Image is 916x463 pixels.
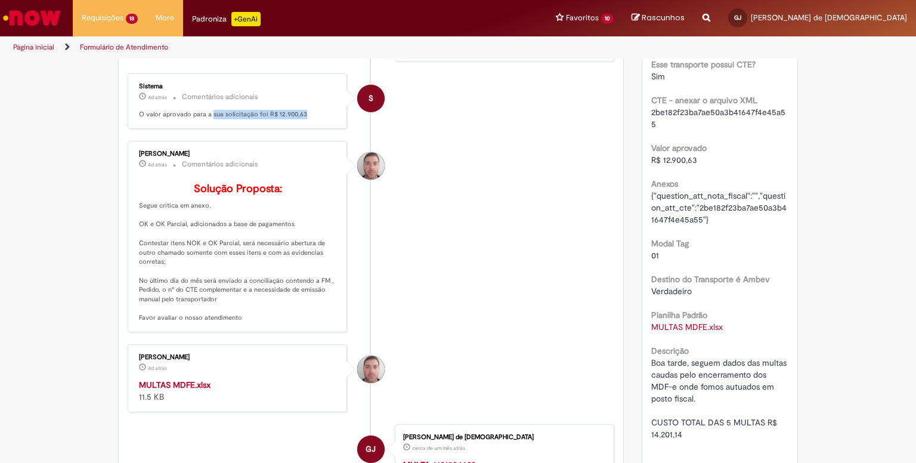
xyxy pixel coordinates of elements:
[182,159,258,169] small: Comentários adicionais
[651,345,689,356] b: Descrição
[139,183,338,323] p: Segue critica em anexo. OK e OK Parcial, adicionados a base de pagamentos Contestar itens NOK e O...
[357,436,385,463] div: Gilmar Medeiros de Jesus
[139,379,211,390] a: MULTAS MDFE.xlsx
[651,95,757,106] b: CTE - anexar o arquivo XML
[139,379,338,403] div: 11.5 KB
[412,445,465,452] span: cerca de um mês atrás
[1,6,63,30] img: ServiceNow
[651,286,692,297] span: Verdadeiro
[148,94,167,101] span: 4d atrás
[148,365,167,372] time: 26/09/2025 21:23:26
[651,190,787,225] span: {"question_att_nota_fiscal":"","question_att_cte":"2be182f23ba7ae50a3b41647f4e45a55"}
[139,83,338,90] div: Sistema
[9,36,602,58] ul: Trilhas de página
[357,356,385,383] div: Luiz Carlos Barsotti Filho
[566,12,599,24] span: Favoritos
[192,12,261,26] div: Padroniza
[231,12,261,26] p: +GenAi
[651,238,689,249] b: Modal Tag
[403,434,602,441] div: [PERSON_NAME] de [DEMOGRAPHIC_DATA]
[139,354,338,361] div: [PERSON_NAME]
[412,445,465,452] time: 27/08/2025 16:11:26
[651,322,723,332] a: Download de MULTAS MDFE.xlsx
[751,13,907,23] span: [PERSON_NAME] de [DEMOGRAPHIC_DATA]
[651,143,707,153] b: Valor aprovado
[651,250,659,261] span: 01
[369,84,373,113] span: S
[148,161,167,168] span: 4d atrás
[13,42,54,52] a: Página inicial
[651,310,707,320] b: Planilha Padrão
[651,71,665,82] span: Sim
[651,107,785,129] span: 2be182f23ba7ae50a3b41647f4e45a55
[156,12,174,24] span: More
[642,12,685,23] span: Rascunhos
[126,14,138,24] span: 18
[651,59,756,70] b: Esse transporte possui CTE?
[139,110,338,119] p: O valor aprovado para a sua solicitação foi R$ 12.900,63
[601,14,614,24] span: 10
[632,13,685,24] a: Rascunhos
[651,274,770,285] b: Destino do Transporte é Ambev
[357,85,385,112] div: System
[194,182,282,196] b: Solução Proposta:
[139,150,338,158] div: [PERSON_NAME]
[148,94,167,101] time: 26/09/2025 21:23:44
[734,14,741,21] span: GJ
[82,12,123,24] span: Requisições
[148,161,167,168] time: 26/09/2025 21:23:42
[148,365,167,372] span: 4d atrás
[651,155,697,165] span: R$ 12.900,63
[357,152,385,180] div: Luiz Carlos Barsotti Filho
[80,42,168,52] a: Formulário de Atendimento
[651,178,678,189] b: Anexos
[182,92,258,102] small: Comentários adicionais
